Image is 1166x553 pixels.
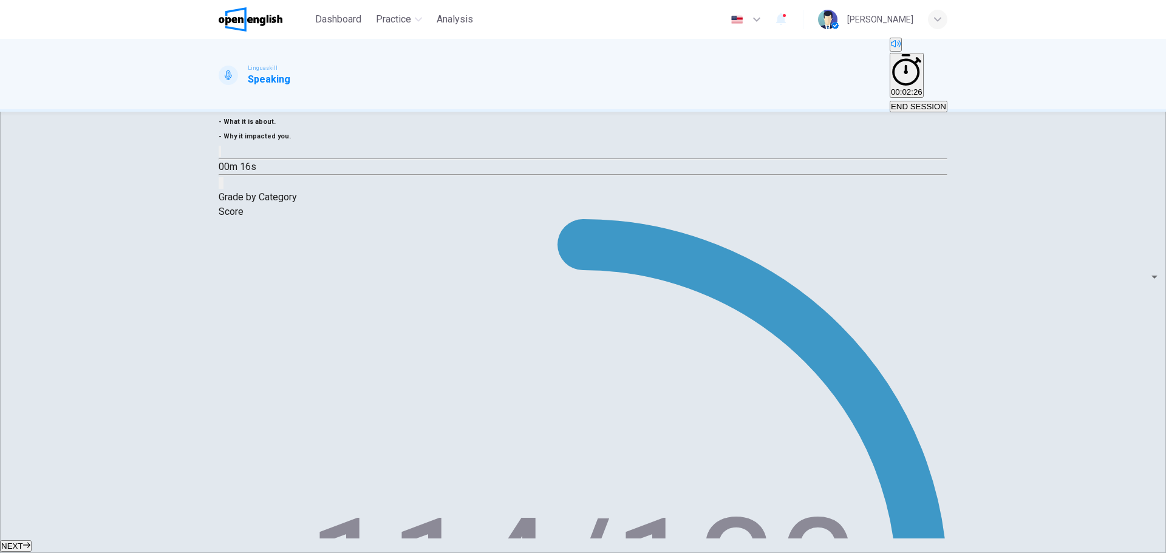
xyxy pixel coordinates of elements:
[891,102,946,111] span: END SESSION
[376,12,411,27] span: Practice
[891,87,922,97] span: 00:02:26
[890,38,947,53] div: Mute
[890,53,947,99] div: Hide
[315,12,361,27] span: Dashboard
[219,132,291,140] span: - Why it impacted you.
[432,8,478,30] button: Analysis
[890,101,947,112] button: END SESSION
[248,72,290,87] h1: Speaking
[219,161,256,172] span: 00m 16s
[219,7,282,32] img: OpenEnglish logo
[729,15,745,24] img: en
[219,190,947,205] p: Grade by Category
[371,8,427,30] button: Practice
[219,118,276,126] span: - What it is about.
[847,12,913,27] div: [PERSON_NAME]
[219,7,310,32] a: OpenEnglish logo
[219,206,244,217] span: Score
[1,541,23,551] span: NEXT
[437,12,473,27] span: Analysis
[818,10,837,29] img: Profile picture
[248,64,278,72] span: Linguaskill
[310,8,366,30] button: Dashboard
[890,53,924,98] button: 00:02:26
